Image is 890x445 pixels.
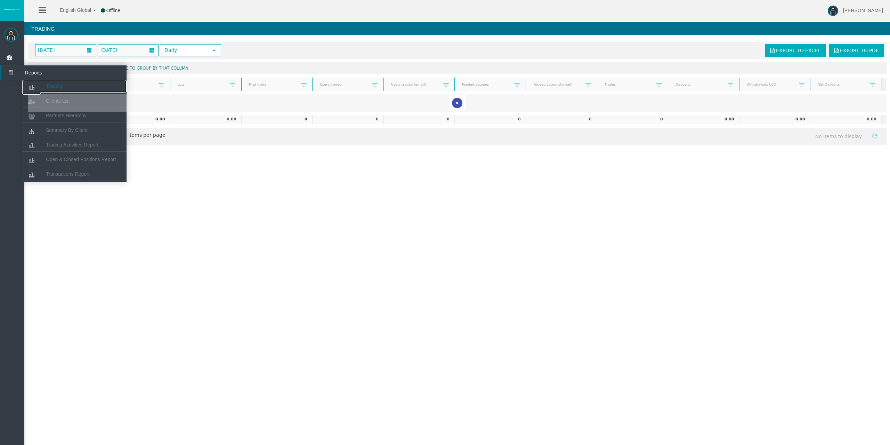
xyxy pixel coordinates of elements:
[872,133,877,139] span: Refresh
[316,80,372,89] a: Users traded
[597,115,668,124] td: 0
[809,130,868,143] span: No items to display
[22,80,127,93] a: Trading
[814,80,870,89] a: Net Deposits
[244,80,301,89] a: First trade
[387,80,443,89] a: Users traded (email)
[668,115,739,124] td: 0.00
[161,45,208,56] span: Daily
[742,80,799,89] a: Withdrawals USD
[46,157,116,162] span: Open & Closed Positions Report
[28,62,887,74] div: Drag a column header and drop it here to group by that column
[3,8,21,11] img: logo.svg
[312,115,383,124] td: 0
[106,8,120,13] span: Offline
[383,115,455,124] td: 0
[765,44,826,57] a: Export to Excel
[51,7,91,13] span: English Global
[1,65,127,80] a: Reports
[828,6,838,16] img: user-image
[211,48,217,53] span: select
[739,115,810,124] td: 0.00
[600,80,656,89] a: Trades
[529,80,585,89] a: Funded accouns(email)
[24,22,890,35] h4: Trading
[829,44,884,57] a: Export to PDF
[840,48,879,53] span: Export to PDF
[869,130,881,142] a: Refresh
[458,80,514,89] a: Funded accouns
[22,168,127,180] a: Transactions Report
[98,45,119,55] span: [DATE]
[241,115,313,124] td: 0
[46,84,62,89] span: Trading
[102,80,159,89] a: Value
[810,115,881,124] td: 0.00
[526,115,597,124] td: 0
[46,142,98,148] span: Trading Activities Report
[454,115,526,124] td: 0
[22,124,127,136] a: Summary By Client
[22,153,127,166] a: Open & Closed Positions Report
[22,109,127,122] a: Partners Hierarchy
[46,113,87,118] span: Partners Hierarchy
[20,65,88,80] span: Reports
[46,171,90,177] span: Transactions Report
[22,95,127,107] a: Clients List
[22,138,127,151] a: Trading Activities Report
[99,115,170,124] td: 0.00
[96,130,165,141] span: items per page
[36,45,57,55] span: [DATE]
[170,115,241,124] td: 0.00
[671,80,728,89] a: Deposits
[843,8,883,13] span: [PERSON_NAME]
[776,48,821,53] span: Export to Excel
[46,127,88,133] span: Summary By Client
[173,80,230,89] a: Lots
